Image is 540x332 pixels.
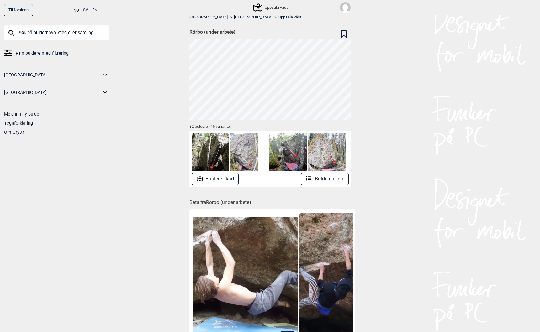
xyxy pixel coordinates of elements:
[73,4,79,17] button: NO
[234,15,272,20] a: [GEOGRAPHIC_DATA]
[189,195,351,206] h1: Beta fra Rörbo (under arbete)
[192,133,229,171] img: Double Rainbow
[16,49,69,58] span: Finn buldere med filtrering
[4,70,101,80] a: [GEOGRAPHIC_DATA]
[269,133,307,171] img: Caps on hats off
[4,112,41,117] a: Meld inn ny bulder
[308,133,346,171] img: Juicy
[254,4,288,11] div: Uppsala väst
[4,121,33,126] a: Tegnforklaring
[192,173,239,185] button: Buldere i kart
[189,120,351,131] div: 32 buldere Ψ 5 varianter
[278,15,301,20] a: Uppsala väst
[83,4,88,16] button: SV
[301,173,349,185] button: Buldere i liste
[4,24,109,41] input: Søk på buldernavn, sted eller samling
[4,4,33,16] a: Til forsiden
[340,2,351,13] img: User fallback1
[4,49,109,58] a: Finn buldere med filtrering
[4,88,101,97] a: [GEOGRAPHIC_DATA]
[92,4,97,16] button: EN
[230,15,232,20] span: >
[230,133,268,171] img: Rillettes
[274,15,277,20] span: >
[4,130,24,135] a: Om Gryttr
[189,29,235,35] span: Rörbo (under arbete)
[189,15,228,20] a: [GEOGRAPHIC_DATA]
